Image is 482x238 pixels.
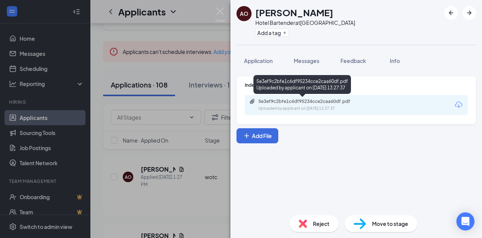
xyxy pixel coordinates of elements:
div: Hotel Bartender at [GEOGRAPHIC_DATA] [255,19,355,26]
span: Feedback [340,57,366,64]
svg: Plus [243,132,250,140]
span: Info [390,57,400,64]
div: Indeed Resume [245,82,468,88]
svg: Download [454,100,463,109]
div: Uploaded by applicant on [DATE] 13:27:37 [258,106,371,112]
svg: Paperclip [249,98,255,104]
svg: ArrowLeftNew [447,8,456,17]
button: ArrowLeftNew [444,6,458,20]
span: Move to stage [372,220,408,228]
button: ArrowRight [462,6,476,20]
div: Open Intercom Messenger [456,212,474,230]
svg: Plus [282,31,287,35]
span: Application [244,57,273,64]
span: Reject [313,220,329,228]
div: AO [240,10,248,17]
svg: ArrowRight [465,8,474,17]
div: 5e3ef9c2bfe1c6df95234cce2caa60df.pdf Uploaded by applicant on [DATE] 13:27:37 [253,75,351,94]
div: 5e3ef9c2bfe1c6df95234cce2caa60df.pdf [258,98,364,104]
span: Messages [294,57,319,64]
h1: [PERSON_NAME] [255,6,333,19]
button: PlusAdd a tag [255,29,289,37]
button: Add FilePlus [236,128,278,143]
a: Paperclip5e3ef9c2bfe1c6df95234cce2caa60df.pdfUploaded by applicant on [DATE] 13:27:37 [249,98,371,112]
